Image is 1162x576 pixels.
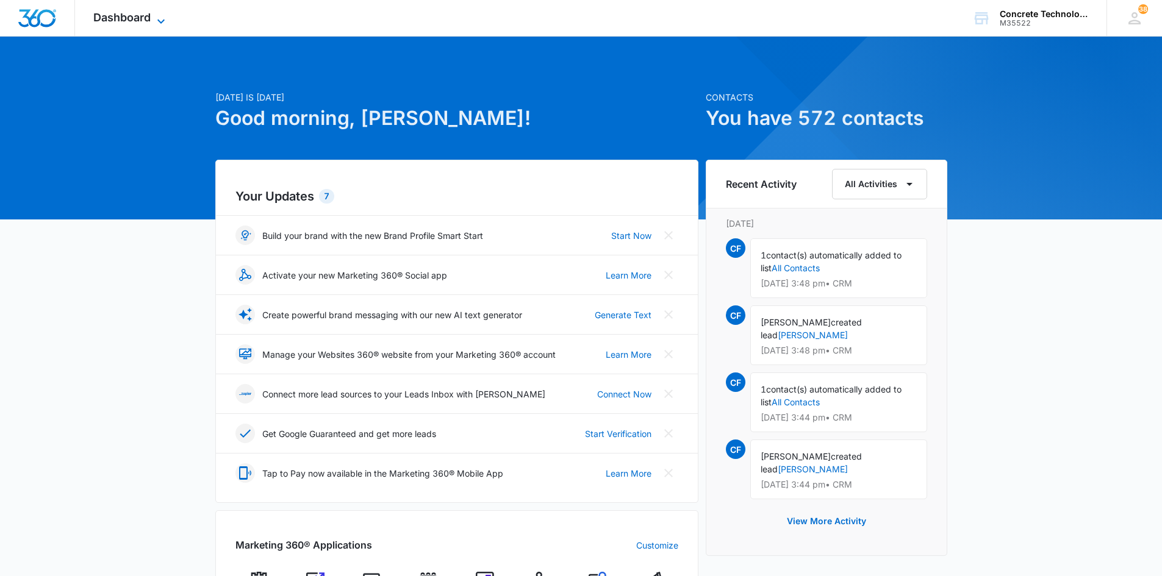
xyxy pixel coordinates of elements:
[585,427,651,440] a: Start Verification
[761,384,766,394] span: 1
[262,388,545,400] p: Connect more lead sources to your Leads Inbox with [PERSON_NAME]
[262,229,483,242] p: Build your brand with the new Brand Profile Smart Start
[595,308,651,321] a: Generate Text
[726,439,745,459] span: CF
[215,91,698,104] p: [DATE] is [DATE]
[319,189,334,204] div: 7
[235,187,678,205] h2: Your Updates
[262,269,447,282] p: Activate your new Marketing 360® Social app
[659,463,678,483] button: Close
[778,464,848,474] a: [PERSON_NAME]
[1138,4,1148,14] div: notifications count
[706,104,947,133] h1: You have 572 contacts
[761,317,831,327] span: [PERSON_NAME]
[606,348,651,361] a: Learn More
[597,388,651,400] a: Connect Now
[772,397,820,407] a: All Contacts
[726,177,797,191] h6: Recent Activity
[659,265,678,285] button: Close
[761,346,917,355] p: [DATE] 3:48 pm • CRM
[775,507,878,536] button: View More Activity
[778,330,848,340] a: [PERSON_NAME]
[832,169,927,199] button: All Activities
[235,538,372,552] h2: Marketing 360® Applications
[726,217,927,230] p: [DATE]
[659,424,678,443] button: Close
[726,305,745,325] span: CF
[726,238,745,258] span: CF
[761,279,917,288] p: [DATE] 3:48 pm • CRM
[761,480,917,489] p: [DATE] 3:44 pm • CRM
[726,372,745,392] span: CF
[761,250,902,273] span: contact(s) automatically added to list
[262,427,436,440] p: Get Google Guaranteed and get more leads
[262,308,522,321] p: Create powerful brand messaging with our new AI text generator
[659,305,678,324] button: Close
[262,348,556,361] p: Manage your Websites 360® website from your Marketing 360® account
[761,250,766,260] span: 1
[606,467,651,480] a: Learn More
[606,269,651,282] a: Learn More
[215,104,698,133] h1: Good morning, [PERSON_NAME]!
[772,263,820,273] a: All Contacts
[1000,9,1089,19] div: account name
[659,344,678,364] button: Close
[761,451,831,461] span: [PERSON_NAME]
[761,413,917,422] p: [DATE] 3:44 pm • CRM
[636,539,678,552] a: Customize
[1000,19,1089,27] div: account id
[761,384,902,407] span: contact(s) automatically added to list
[611,229,651,242] a: Start Now
[706,91,947,104] p: Contacts
[93,11,151,24] span: Dashboard
[659,384,678,404] button: Close
[659,226,678,245] button: Close
[1138,4,1148,14] span: 38
[262,467,503,480] p: Tap to Pay now available in the Marketing 360® Mobile App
